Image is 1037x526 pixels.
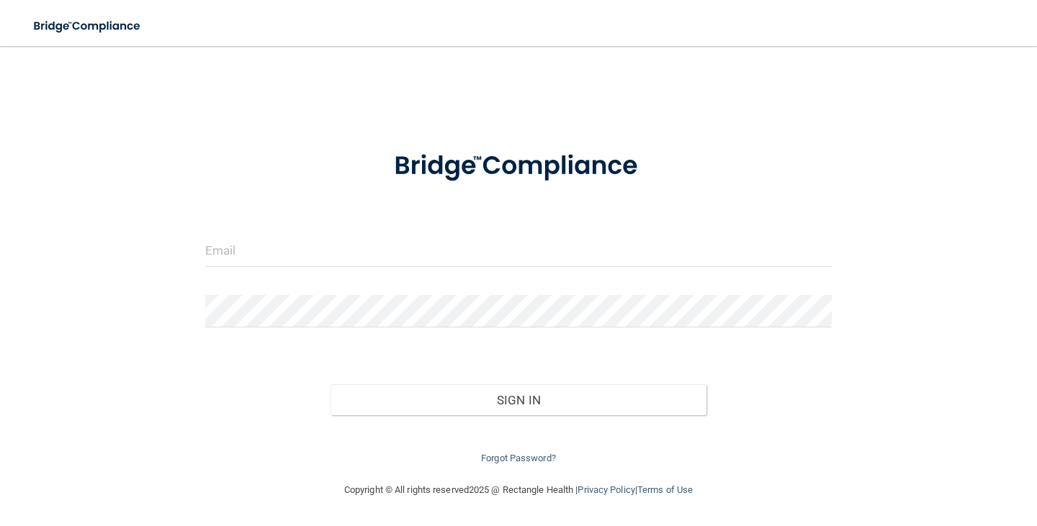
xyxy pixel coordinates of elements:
img: bridge_compliance_login_screen.278c3ca4.svg [22,12,154,41]
a: Forgot Password? [481,453,556,463]
button: Sign In [331,384,706,416]
a: Privacy Policy [578,484,634,495]
input: Email [205,235,832,267]
div: Copyright © All rights reserved 2025 @ Rectangle Health | | [256,467,781,513]
a: Terms of Use [637,484,693,495]
img: bridge_compliance_login_screen.278c3ca4.svg [367,132,670,200]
